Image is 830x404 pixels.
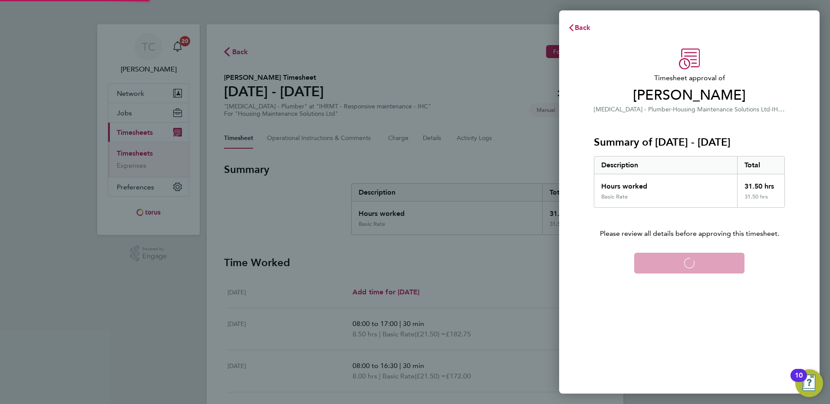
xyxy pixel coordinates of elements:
[594,174,737,193] div: Hours worked
[583,208,795,239] p: Please review all details before approving this timesheet.
[770,106,772,113] span: ·
[594,156,785,208] div: Summary of 25 - 31 Aug 2025
[671,106,673,113] span: ·
[559,19,599,36] button: Back
[737,156,785,174] div: Total
[673,106,770,113] span: Housing Maintenance Solutions Ltd
[594,156,737,174] div: Description
[795,369,823,397] button: Open Resource Center, 10 new notifications
[594,106,671,113] span: [MEDICAL_DATA] - Plumber
[737,193,785,207] div: 31.50 hrs
[594,73,785,83] span: Timesheet approval of
[601,193,628,200] div: Basic Rate
[594,87,785,104] span: [PERSON_NAME]
[575,23,591,32] span: Back
[737,174,785,193] div: 31.50 hrs
[594,135,785,149] h3: Summary of [DATE] - [DATE]
[795,375,803,387] div: 10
